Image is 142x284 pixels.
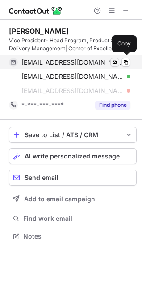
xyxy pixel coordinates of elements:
span: Find work email [23,215,133,223]
button: Notes [9,230,137,243]
span: [EMAIL_ADDRESS][DOMAIN_NAME] [21,73,124,81]
div: Save to List / ATS / CRM [25,131,121,138]
button: AI write personalized message [9,148,137,164]
div: [PERSON_NAME] [9,27,69,36]
img: ContactOut v5.3.10 [9,5,63,16]
button: Send email [9,170,137,186]
span: Send email [25,174,58,181]
span: Add to email campaign [24,195,95,203]
div: Vice President- Head Program, Product & Delivery Management| Center of Excellence - Enterprise & ... [9,37,137,53]
button: Reveal Button [95,101,130,110]
span: Notes [23,232,133,240]
span: [EMAIL_ADDRESS][DOMAIN_NAME] [21,87,124,95]
button: save-profile-one-click [9,127,137,143]
button: Find work email [9,212,137,225]
span: AI write personalized message [25,153,120,160]
span: [EMAIL_ADDRESS][DOMAIN_NAME] [21,58,124,66]
button: Add to email campaign [9,191,137,207]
